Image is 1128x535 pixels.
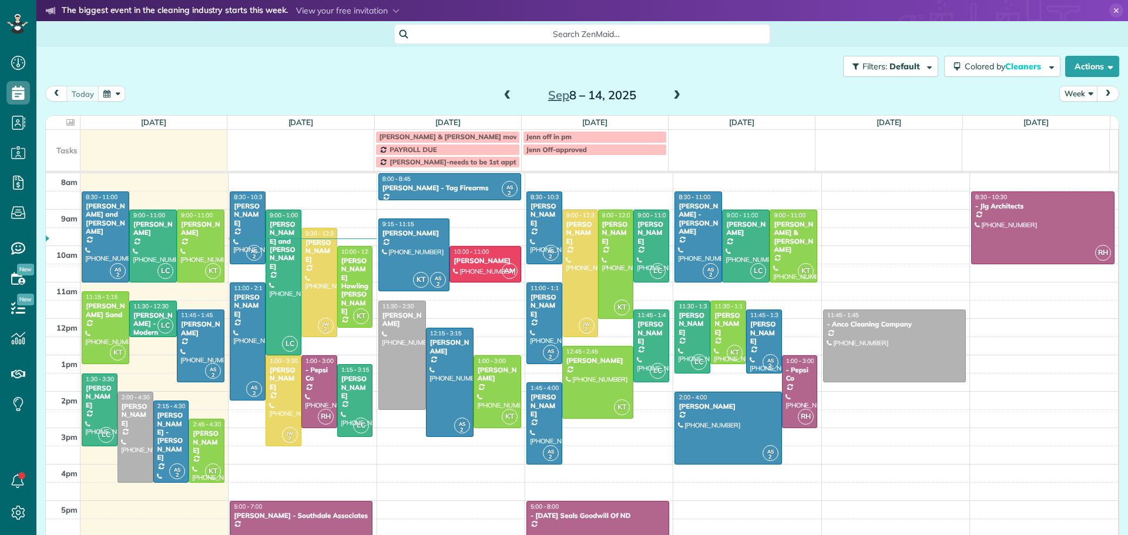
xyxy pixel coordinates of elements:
[530,293,559,318] div: [PERSON_NAME]
[133,302,169,310] span: 11:30 - 12:30
[454,248,489,255] span: 10:00 - 11:00
[679,393,707,401] span: 2:00 - 4:00
[1065,56,1119,77] button: Actions
[431,279,445,290] small: 2
[133,311,173,345] div: [PERSON_NAME] - Modern Eyes
[548,88,569,102] span: Sep
[61,469,78,478] span: 4pm
[413,272,429,288] span: KT
[502,188,517,199] small: 2
[965,61,1045,72] span: Colored by
[714,311,743,337] div: [PERSON_NAME]
[45,86,68,102] button: prev
[66,86,99,102] button: today
[502,409,518,425] span: KT
[205,463,221,479] span: KT
[583,321,590,327] span: JW
[157,263,173,279] span: LC
[566,220,595,245] div: [PERSON_NAME]
[283,433,297,445] small: 2
[170,470,184,481] small: 2
[180,320,221,337] div: [PERSON_NAME]
[786,357,814,365] span: 1:00 - 3:00
[56,287,78,296] span: 11am
[318,409,334,425] span: RH
[110,345,126,361] span: KT
[678,402,778,410] div: [PERSON_NAME]
[56,323,78,332] span: 12pm
[382,184,518,192] div: [PERSON_NAME] - Tag Firearms
[785,366,814,383] div: - Pepsi Co
[637,211,669,219] span: 9:00 - 11:00
[282,336,298,352] span: LC
[548,448,554,455] span: AS
[477,366,518,383] div: [PERSON_NAME]
[602,220,630,245] div: [PERSON_NAME]
[121,402,150,428] div: [PERSON_NAME]
[247,388,261,399] small: 2
[526,132,572,141] span: Jenn off in pm
[827,311,859,319] span: 11:45 - 1:45
[382,175,411,183] span: 8:00 - 8:45
[61,432,78,442] span: 3pm
[531,193,562,201] span: 8:30 - 10:30
[679,193,710,201] span: 8:30 - 11:00
[430,329,462,337] span: 12:15 - 3:15
[305,230,337,237] span: 9:30 - 12:30
[122,393,150,401] span: 2:00 - 4:30
[763,361,778,372] small: 2
[530,512,666,520] div: - [DATE] Seals Goodwill Of ND
[61,505,78,514] span: 5pm
[61,177,78,187] span: 8am
[763,452,778,463] small: 2
[1023,117,1049,127] a: [DATE]
[133,220,173,237] div: [PERSON_NAME]
[341,248,377,255] span: 10:00 - 12:15
[181,311,213,319] span: 11:45 - 1:45
[269,220,298,271] div: [PERSON_NAME] and [PERSON_NAME]
[234,284,266,292] span: 11:00 - 2:15
[862,61,887,72] span: Filters:
[582,117,607,127] a: [DATE]
[318,324,333,335] small: 2
[750,311,782,319] span: 11:45 - 1:30
[691,354,707,370] span: LC
[614,300,630,315] span: KT
[86,193,117,201] span: 8:30 - 11:00
[233,293,262,318] div: [PERSON_NAME]
[270,357,298,365] span: 1:00 - 3:30
[579,324,594,335] small: 2
[837,56,938,77] a: Filters: Default
[56,250,78,260] span: 10am
[531,503,559,510] span: 5:00 - 8:00
[637,320,666,345] div: [PERSON_NAME]
[305,366,334,383] div: - Pepsi Co
[767,448,774,455] span: AS
[174,466,180,473] span: AS
[435,117,461,127] a: [DATE]
[435,275,441,281] span: AS
[650,263,666,279] span: LC
[269,366,298,391] div: [PERSON_NAME]
[353,418,369,433] span: LC
[251,384,257,391] span: AS
[637,220,666,245] div: [PERSON_NAME]
[773,220,814,254] div: [PERSON_NAME] & [PERSON_NAME]
[703,270,718,281] small: 2
[305,357,334,365] span: 1:00 - 3:00
[234,193,266,201] span: 8:30 - 10:30
[61,214,78,223] span: 9am
[453,257,518,265] div: [PERSON_NAME]
[110,270,125,281] small: 2
[85,202,126,236] div: [PERSON_NAME] and [PERSON_NAME]
[61,359,78,369] span: 1pm
[234,503,262,510] span: 5:00 - 7:00
[133,211,165,219] span: 9:00 - 11:00
[678,202,719,236] div: [PERSON_NAME] - [PERSON_NAME]
[157,411,186,462] div: [PERSON_NAME] - [PERSON_NAME]
[322,321,330,327] span: JW
[827,320,962,328] div: - Anco Cleaning Company
[531,284,562,292] span: 11:00 - 1:15
[157,402,186,410] span: 2:15 - 4:30
[115,266,121,272] span: AS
